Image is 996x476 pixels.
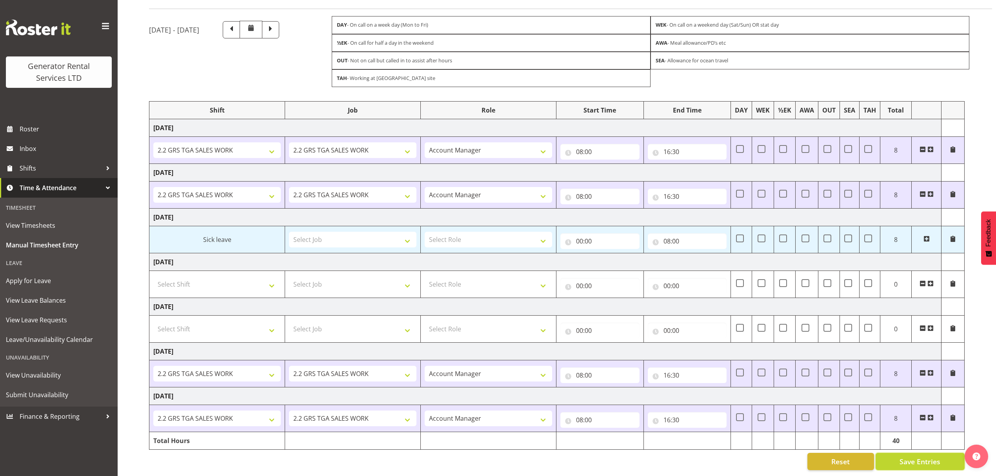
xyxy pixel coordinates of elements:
a: View Leave Balances [2,291,116,310]
input: Click to select... [648,233,727,249]
input: Click to select... [560,367,640,383]
div: Role [425,105,552,115]
span: Save Entries [900,456,940,467]
td: 8 [880,182,912,209]
td: 8 [880,226,912,253]
strong: AWA [656,39,667,46]
a: Apply for Leave [2,271,116,291]
a: Submit Unavailability [2,385,116,405]
span: Reset [831,456,850,467]
img: Rosterit website logo [6,20,71,35]
div: Total [884,105,907,115]
button: Save Entries [876,453,965,470]
input: Click to select... [560,412,640,428]
strong: TAH [337,74,347,82]
td: 8 [880,405,912,432]
button: Feedback - Show survey [981,211,996,265]
span: Sick leave [203,235,231,244]
strong: SEA [656,57,665,64]
div: - Meal allowance/PD’s etc [651,34,969,52]
input: Click to select... [648,323,727,338]
div: Timesheet [2,200,116,216]
span: View Timesheets [6,220,112,231]
td: [DATE] [149,119,941,137]
div: Shift [153,105,281,115]
div: Leave [2,255,116,271]
input: Click to select... [560,189,640,204]
a: Manual Timesheet Entry [2,235,116,255]
div: - Working at [GEOGRAPHIC_DATA] site [332,69,651,87]
span: Feedback [985,219,992,247]
span: Finance & Reporting [20,411,102,422]
td: [DATE] [149,387,941,405]
input: Click to select... [648,412,727,428]
td: Total Hours [149,432,285,450]
div: End Time [648,105,727,115]
span: Apply for Leave [6,275,112,287]
div: TAH [863,105,876,115]
td: 0 [880,316,912,343]
span: View Leave Balances [6,294,112,306]
strong: WEK [656,21,667,28]
div: OUT [822,105,836,115]
td: [DATE] [149,298,941,316]
img: help-xxl-2.png [972,452,980,460]
span: Shifts [20,162,102,174]
span: View Leave Requests [6,314,112,326]
a: View Leave Requests [2,310,116,330]
div: Generator Rental Services LTD [14,60,104,84]
td: [DATE] [149,209,941,226]
div: WEK [756,105,770,115]
h5: [DATE] - [DATE] [149,25,199,34]
a: View Timesheets [2,216,116,235]
td: [DATE] [149,164,941,182]
td: 8 [880,137,912,164]
td: [DATE] [149,343,941,360]
span: View Unavailability [6,369,112,381]
strong: OUT [337,57,347,64]
div: - Not on call but called in to assist after hours [332,52,651,69]
td: [DATE] [149,253,941,271]
div: - On call for half a day in the weekend [332,34,651,52]
div: DAY [735,105,748,115]
button: Reset [807,453,874,470]
input: Click to select... [560,144,640,160]
div: - On call on a weekend day (Sat/Sun) OR stat day [651,16,969,34]
div: ½EK [778,105,791,115]
a: Leave/Unavailability Calendar [2,330,116,349]
input: Click to select... [560,278,640,294]
span: Submit Unavailability [6,389,112,401]
div: AWA [800,105,814,115]
div: Start Time [560,105,640,115]
input: Click to select... [560,233,640,249]
input: Click to select... [648,278,727,294]
td: 0 [880,271,912,298]
div: SEA [844,105,855,115]
strong: ½EK [337,39,347,46]
span: Roster [20,123,114,135]
div: - Allowance for ocean travel [651,52,969,69]
input: Click to select... [560,323,640,338]
div: Job [289,105,416,115]
input: Click to select... [648,144,727,160]
input: Click to select... [648,189,727,204]
a: View Unavailability [2,365,116,385]
td: 8 [880,360,912,387]
span: Leave/Unavailability Calendar [6,334,112,345]
span: Manual Timesheet Entry [6,239,112,251]
div: - On call on a week day (Mon to Fri) [332,16,651,34]
span: Time & Attendance [20,182,102,194]
span: Inbox [20,143,114,154]
input: Click to select... [648,367,727,383]
div: Unavailability [2,349,116,365]
td: 40 [880,432,912,450]
strong: DAY [337,21,347,28]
